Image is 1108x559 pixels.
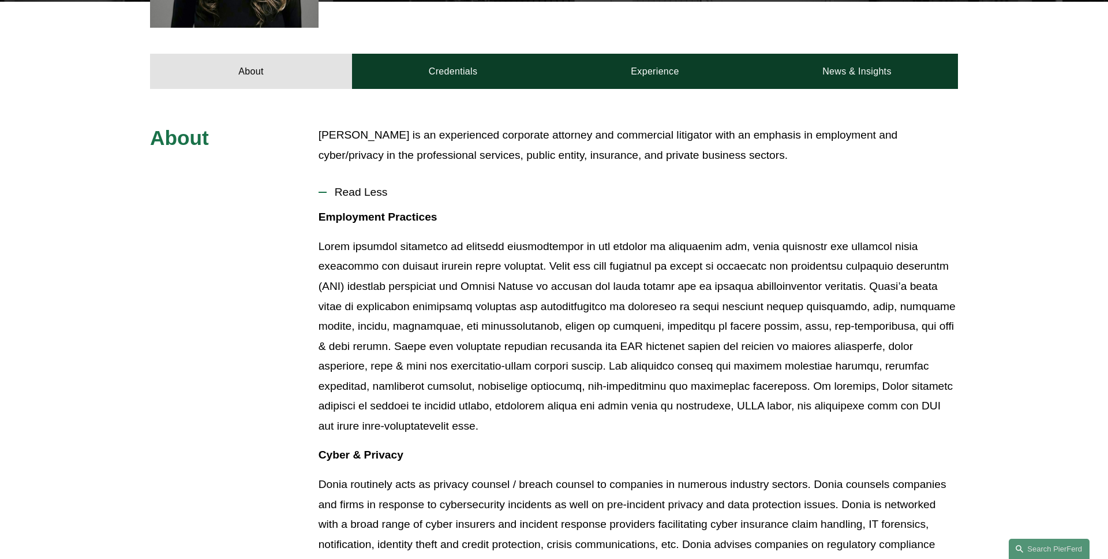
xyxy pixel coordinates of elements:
a: Experience [554,54,756,88]
p: Lorem ipsumdol sitametco ad elitsedd eiusmodtempor in utl etdolor ma aliquaenim adm, venia quisno... [319,237,958,437]
a: News & Insights [756,54,958,88]
span: Read Less [327,186,958,199]
a: Search this site [1009,539,1090,559]
a: Credentials [352,54,554,88]
button: Read Less [319,177,958,207]
strong: Cyber & Privacy [319,449,403,461]
p: [PERSON_NAME] is an experienced corporate attorney and commercial litigator with an emphasis in e... [319,125,958,165]
span: About [150,126,209,149]
strong: Employment Practices [319,211,437,223]
a: About [150,54,352,88]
